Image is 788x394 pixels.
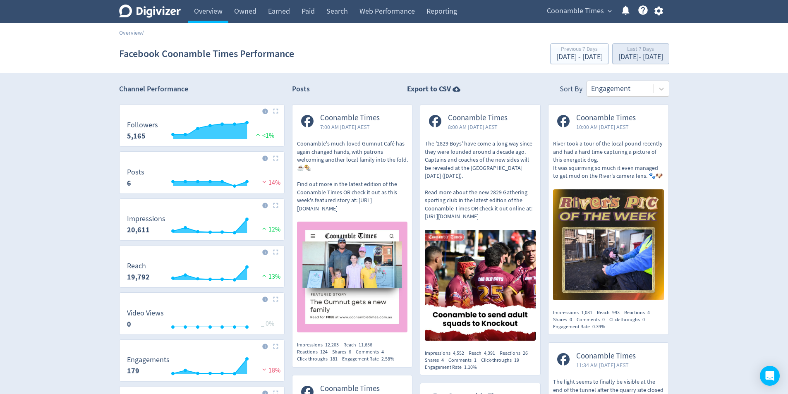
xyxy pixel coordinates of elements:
div: [DATE] - [DATE] [556,53,603,61]
dt: Engagements [127,355,170,365]
div: Last 7 Days [618,46,663,53]
dt: Video Views [127,308,164,318]
img: Placeholder [273,249,278,255]
svg: Followers 5,165 [123,121,281,143]
a: Coonamble Times10:00 AM [DATE] AESTRiver took a tour of the local pound recently and had a hard t... [548,105,668,303]
strong: 5,165 [127,131,146,141]
strong: 179 [127,366,139,376]
span: 11,656 [359,341,372,348]
span: 18% [260,366,280,375]
img: positive-performance.svg [260,272,268,279]
img: negative-performance.svg [260,366,268,373]
img: Placeholder [273,108,278,114]
svg: Engagements 179 [123,356,281,378]
span: 12% [260,225,280,234]
span: 0 [642,316,645,323]
div: Reactions [624,309,654,316]
div: [DATE] - [DATE] [618,53,663,61]
button: Coonamble Times [544,5,614,18]
strong: 19,792 [127,272,150,282]
div: Click-throughs [481,357,524,364]
span: <1% [254,131,274,140]
span: 14% [260,179,280,187]
div: Shares [425,357,448,364]
h1: Facebook Coonamble Times Performance [119,41,294,67]
span: 11:34 AM [DATE] AEST [576,361,636,369]
span: Coonamble Times [320,113,380,123]
div: Shares [553,316,577,323]
span: 993 [612,309,620,316]
strong: Export to CSV [407,84,451,94]
span: 1,031 [581,309,592,316]
div: Click-throughs [609,316,649,323]
p: River took a tour of the local pound recently and had a hard time capturing a picture of this ene... [553,140,664,180]
span: 10:00 AM [DATE] AEST [576,123,636,131]
h2: Channel Performance [119,84,285,94]
svg: Impressions 20,611 [123,215,281,237]
span: 181 [330,356,338,362]
dt: Posts [127,167,144,177]
span: 0.39% [592,323,605,330]
div: Reach [343,341,377,349]
span: 1.10% [464,364,477,370]
dt: Impressions [127,214,165,224]
a: Coonamble Times8:00 AM [DATE] AESTThe '2829 Boys' have come a long way since they were founded ar... [420,105,540,343]
span: 0 [570,316,572,323]
div: Open Intercom Messenger [760,366,780,386]
svg: Posts 6 [123,168,281,190]
span: 7:00 AM [DATE] AEST [320,123,380,131]
a: Overview [119,29,142,36]
span: 4,552 [453,350,464,356]
img: Placeholder [273,203,278,208]
span: Coonamble Times [576,113,636,123]
strong: 20,611 [127,225,150,235]
dt: Reach [127,261,150,271]
span: Coonamble Times [576,351,636,361]
button: Last 7 Days[DATE]- [DATE] [612,43,669,64]
dt: Followers [127,120,158,130]
strong: 0 [127,319,131,329]
span: Coonamble Times [320,384,380,394]
h2: Posts [292,84,310,97]
span: Coonamble Times [547,5,604,18]
span: 13% [260,272,280,281]
img: negative-performance.svg [260,179,268,185]
span: _ 0% [261,320,274,328]
span: 4,391 [484,350,495,356]
span: / [142,29,144,36]
img: Placeholder [273,296,278,302]
span: 6 [349,349,351,355]
div: Sort By [560,84,582,97]
img: positive-performance.svg [260,225,268,232]
div: Engagement Rate [425,364,481,371]
p: The '2829 Boys' have come a long way since they were founded around a decade ago. Captains and co... [425,140,536,221]
div: Comments [356,349,388,356]
div: Reactions [500,350,532,357]
span: expand_more [606,7,613,15]
img: Placeholder [273,155,278,161]
div: Click-throughs [297,356,342,363]
div: Reach [597,309,624,316]
div: Shares [332,349,356,356]
div: Previous 7 Days [556,46,603,53]
span: 124 [320,349,328,355]
span: 4 [647,309,650,316]
div: Impressions [553,309,597,316]
p: Coonamble's much-loved Gumnut Café has again changed hands, with patrons welcoming another local ... [297,140,408,213]
div: Reactions [297,349,332,356]
span: 19 [514,357,519,363]
strong: 6 [127,178,131,188]
div: Reach [469,350,500,357]
span: 26 [523,350,528,356]
span: Coonamble Times [448,113,508,123]
svg: Video Views 0 [123,309,281,331]
div: Impressions [297,341,343,349]
div: Comments [577,316,609,323]
div: Comments [448,357,481,364]
div: Engagement Rate [342,356,399,363]
span: 0 [602,316,605,323]
img: positive-performance.svg [254,131,262,138]
span: 4 [381,349,384,355]
div: Engagement Rate [553,323,610,330]
span: 12,203 [325,341,339,348]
